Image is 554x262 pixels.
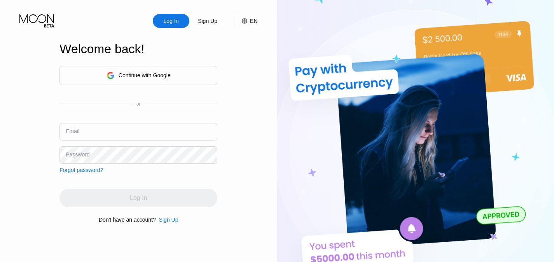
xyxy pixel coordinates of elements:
[59,42,217,56] div: Welcome back!
[250,18,257,24] div: EN
[59,167,103,173] div: Forgot password?
[234,14,257,28] div: EN
[66,151,89,158] div: Password
[99,217,156,223] div: Don't have an account?
[136,101,141,107] div: or
[159,217,178,223] div: Sign Up
[163,17,180,25] div: Log In
[66,128,79,134] div: Email
[119,72,171,78] div: Continue with Google
[197,17,218,25] div: Sign Up
[156,217,178,223] div: Sign Up
[59,66,217,85] div: Continue with Google
[189,14,226,28] div: Sign Up
[153,14,189,28] div: Log In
